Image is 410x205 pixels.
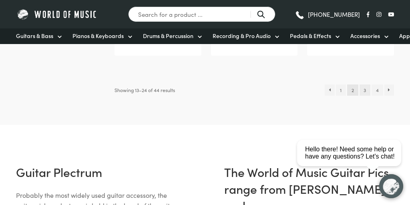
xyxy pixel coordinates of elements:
span: Page 2 [347,84,358,96]
span: Pianos & Keyboards [72,32,124,40]
a: ← [325,84,335,96]
a: Page 1 [336,84,346,96]
nav: Product Pagination [325,84,394,96]
span: Accessories [350,32,380,40]
iframe: Chat with our support team [294,117,410,205]
span: [PHONE_NUMBER] [308,11,360,17]
a: [PHONE_NUMBER] [295,8,360,20]
span: Guitars & Bass [16,32,53,40]
input: Search for a product ... [128,6,275,22]
p: Showing 13–24 of 44 results [115,84,175,96]
span: Drums & Percussion [143,32,193,40]
span: Pedals & Effects [290,32,331,40]
h2: Guitar Plectrum [16,163,186,180]
span: Recording & Pro Audio [213,32,271,40]
a: Page 3 [360,84,370,96]
a: → [384,84,394,96]
a: Page 4 [372,84,383,96]
img: World of Music [16,8,98,20]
